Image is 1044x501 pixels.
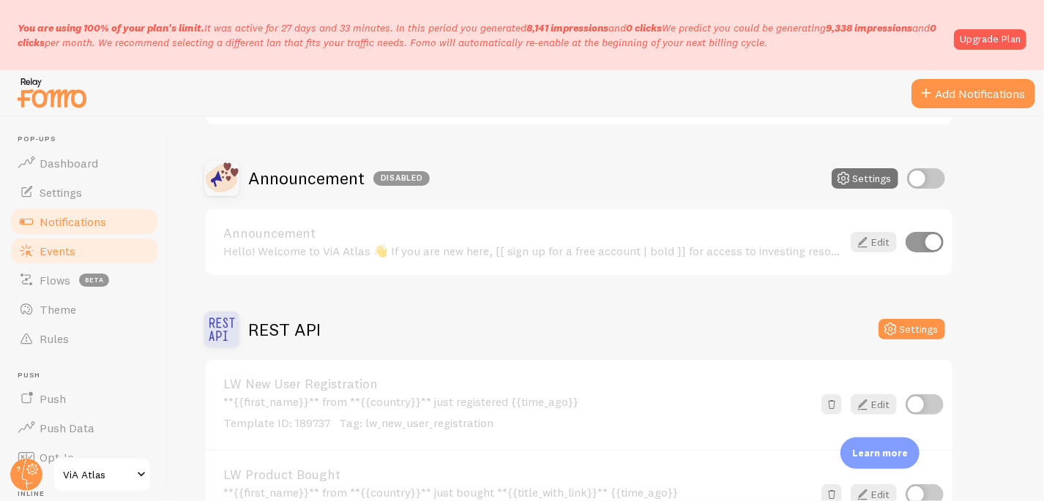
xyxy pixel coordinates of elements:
span: and [526,21,662,34]
span: Inline [18,489,160,499]
a: Edit [851,232,897,252]
a: LW Product Bought [223,468,813,481]
span: Theme [40,302,76,317]
div: Hello! Welcome to ViA Atlas 👋 If you are new here, [[ sign up for a free account | bold ]] for ac... [223,244,842,257]
div: Disabled [373,171,430,186]
span: Dashboard [40,156,98,170]
img: REST API [204,312,239,347]
span: Events [40,244,75,258]
span: Tag: lw_new_user_registration [339,415,493,430]
img: Announcement [204,161,239,196]
a: Announcement [223,227,842,240]
p: Learn more [852,446,908,460]
div: Learn more [840,437,920,469]
h2: Announcement [248,167,430,189]
a: Rules [9,324,160,353]
a: Upgrade Plan [954,29,1026,50]
span: Template ID: 189737 [223,415,330,430]
div: **{{first_name}}** from **{{country}}** just registered {{time_ago}} [223,395,813,431]
a: Push [9,384,160,413]
a: Flows beta [9,265,160,295]
a: ViA Atlas [53,457,152,492]
b: 9,338 impressions [826,21,912,34]
b: 8,141 impressions [526,21,608,34]
a: Events [9,236,160,265]
a: LW New User Registration [223,377,813,391]
a: Dashboard [9,148,160,178]
button: Settings [879,319,945,339]
b: 0 clicks [626,21,662,34]
a: Opt-In [9,442,160,472]
span: beta [79,274,109,287]
span: You are using 100% of your plan's limit. [18,21,204,34]
a: Settings [9,178,160,207]
span: Push Data [40,421,94,435]
span: ViA Atlas [63,466,133,483]
span: Push [18,371,160,380]
a: Edit [851,394,897,415]
span: Settings [40,185,82,200]
p: It was active for 27 days and 33 minutes. In this period you generated We predict you could be ge... [18,20,945,50]
span: Push [40,391,66,406]
img: fomo-relay-logo-orange.svg [15,74,89,111]
span: Notifications [40,214,106,229]
a: Push Data [9,413,160,442]
a: Theme [9,295,160,324]
button: Settings [832,168,898,189]
a: Notifications [9,207,160,236]
span: Rules [40,331,69,346]
span: Flows [40,273,70,287]
span: Pop-ups [18,135,160,144]
h2: REST API [248,318,321,341]
span: Opt-In [40,450,74,464]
